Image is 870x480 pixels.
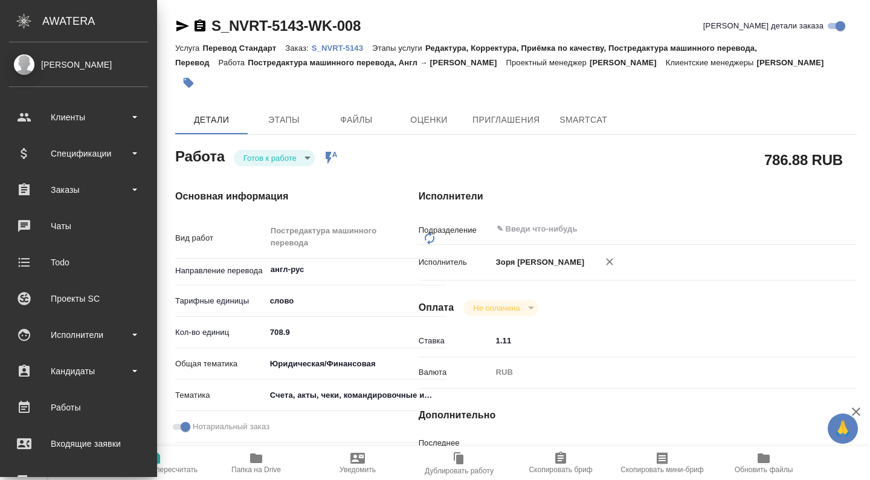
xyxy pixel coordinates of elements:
span: Обновить файлы [735,465,793,474]
p: Направление перевода [175,265,266,277]
span: Оценки [400,112,458,128]
button: Скопировать ссылку для ЯМессенджера [175,19,190,33]
p: Клиентские менеджеры [666,58,757,67]
div: Заказы [9,181,148,199]
div: [PERSON_NAME] [9,58,148,71]
p: Исполнитель [419,256,492,268]
span: Скопировать мини-бриф [620,465,703,474]
p: Вид работ [175,232,266,244]
span: Этапы [255,112,313,128]
p: Перевод Стандарт [202,44,285,53]
div: Чаты [9,217,148,235]
button: 🙏 [828,414,858,444]
p: S_NVRT-5143 [312,44,372,53]
span: Скопировать бриф [529,465,592,474]
p: Заказ: [285,44,311,53]
p: Ставка [419,335,492,347]
div: RUB [492,362,820,383]
button: Папка на Drive [205,446,307,480]
h4: Исполнители [419,189,857,204]
h2: Работа [175,144,225,166]
a: S_NVRT-5143 [312,42,372,53]
p: Валюта [419,366,492,378]
span: Файлы [327,112,385,128]
p: Проектный менеджер [506,58,590,67]
a: Входящие заявки [3,429,154,459]
input: ✎ Введи что-нибудь [266,323,447,341]
button: Open [814,228,816,230]
div: Проекты SC [9,290,148,308]
a: Чаты [3,211,154,241]
p: [PERSON_NAME] [757,58,833,67]
span: Приглашения [472,112,540,128]
div: Входящие заявки [9,435,148,453]
input: ✎ Введи что-нибудь [492,332,820,349]
p: Постредактура машинного перевода, Англ → [PERSON_NAME] [248,58,506,67]
a: S_NVRT-5143-WK-008 [211,18,361,34]
button: Не оплачена [469,303,523,313]
button: Добавить тэг [175,70,202,96]
button: Уведомить [307,446,408,480]
span: Детали [182,112,240,128]
p: Редактура, Корректура, Приёмка по качеству, Постредактура машинного перевода, Перевод [175,44,757,67]
div: Кандидаты [9,362,148,380]
div: Спецификации [9,144,148,163]
p: Этапы услуги [372,44,425,53]
p: Подразделение [419,224,492,236]
div: Готов к работе [463,300,538,316]
p: Работа [219,58,248,67]
p: Последнее изменение [419,437,492,461]
div: Счета, акты, чеки, командировочные и таможенные документы [266,385,447,406]
div: Готов к работе [234,150,315,166]
a: Работы [3,392,154,423]
div: AWATERA [42,9,157,33]
span: 🙏 [833,416,853,441]
span: [PERSON_NAME] детали заказа [703,20,823,32]
div: Todo [9,253,148,271]
h2: 786.88 RUB [764,149,843,170]
h4: Дополнительно [419,408,857,423]
span: Дублировать работу [425,467,494,475]
button: Скопировать ссылку [193,19,207,33]
button: Скопировать бриф [510,446,611,480]
div: Работы [9,398,148,417]
p: Услуга [175,44,202,53]
input: Пустое поле [492,440,820,458]
p: Общая тематика [175,358,266,370]
p: Кол-во единиц [175,326,266,339]
p: [PERSON_NAME] [590,58,666,67]
span: Уведомить [340,465,376,474]
span: Нотариальный заказ [193,421,269,433]
button: Обновить файлы [713,446,814,480]
p: Тематика [175,389,266,401]
p: Зоря [PERSON_NAME] [492,256,585,268]
button: Скопировать мини-бриф [611,446,713,480]
a: Todo [3,247,154,277]
div: Юридическая/Финансовая [266,354,447,374]
span: SmartCat [555,112,613,128]
a: Проекты SC [3,284,154,314]
button: Удалить исполнителя [596,248,623,275]
div: Исполнители [9,326,148,344]
p: Тарифные единицы [175,295,266,307]
div: слово [266,291,447,311]
input: ✎ Введи что-нибудь [495,222,776,236]
h4: Основная информация [175,189,370,204]
span: Папка на Drive [231,465,281,474]
button: Готов к работе [240,153,300,163]
button: Open [440,268,442,271]
div: Клиенты [9,108,148,126]
button: Дублировать работу [408,446,510,480]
